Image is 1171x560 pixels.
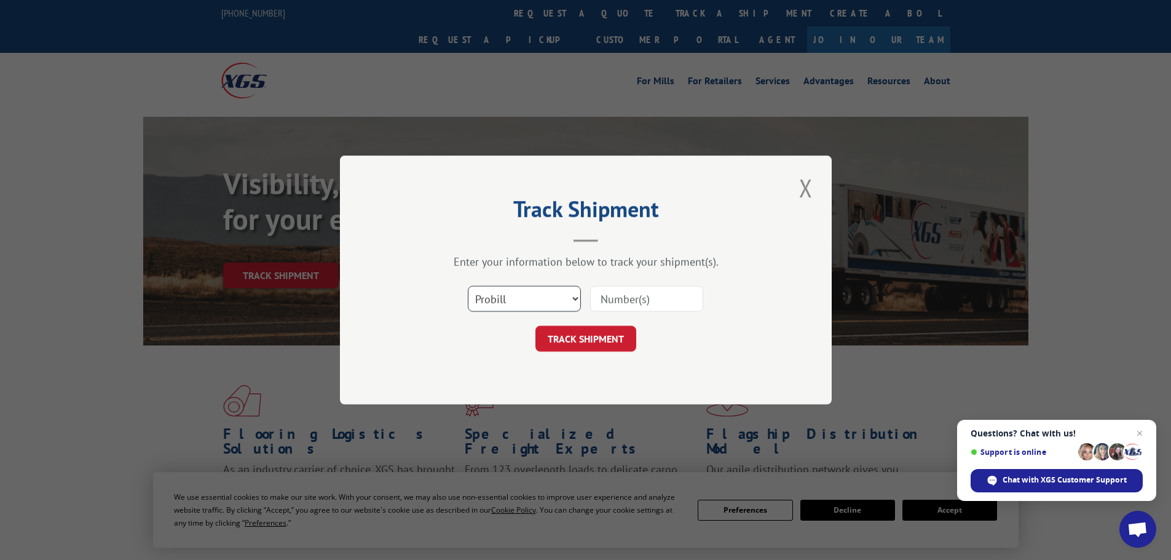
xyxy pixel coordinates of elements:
[590,286,703,312] input: Number(s)
[971,428,1143,438] span: Questions? Chat with us!
[535,326,636,352] button: TRACK SHIPMENT
[401,254,770,269] div: Enter your information below to track your shipment(s).
[971,448,1074,457] span: Support is online
[1003,475,1127,486] span: Chat with XGS Customer Support
[795,171,816,205] button: Close modal
[1119,511,1156,548] a: Open chat
[401,200,770,224] h2: Track Shipment
[971,469,1143,492] span: Chat with XGS Customer Support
